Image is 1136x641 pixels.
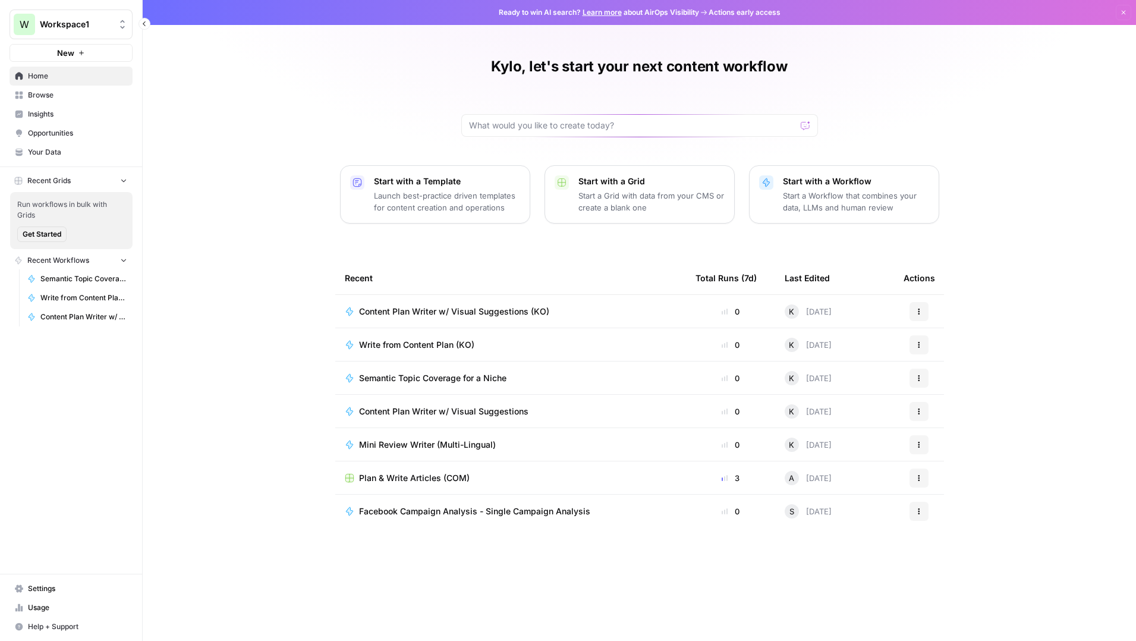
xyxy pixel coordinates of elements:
span: Opportunities [28,128,127,139]
span: Actions early access [709,7,781,18]
span: Settings [28,583,127,594]
h1: Kylo, let's start your next content workflow [491,57,787,76]
a: Facebook Campaign Analysis - Single Campaign Analysis [345,505,676,517]
span: K [789,439,794,451]
span: Content Plan Writer w/ Visual Suggestions (KO) [359,306,549,318]
button: Workspace: Workspace1 [10,10,133,39]
span: Semantic Topic Coverage for a Niche [359,372,506,384]
span: Content Plan Writer w/ Visual Suggestions [359,406,528,417]
span: K [789,339,794,351]
a: Content Plan Writer w/ Visual Suggestions [345,406,676,417]
div: 0 [696,406,766,417]
a: Opportunities [10,124,133,143]
button: Start with a WorkflowStart a Workflow that combines your data, LLMs and human review [749,165,939,224]
a: Home [10,67,133,86]
button: New [10,44,133,62]
span: Recent Workflows [27,255,89,266]
div: 0 [696,339,766,351]
div: Actions [904,262,935,294]
a: Usage [10,598,133,617]
div: Recent [345,262,676,294]
a: Settings [10,579,133,598]
button: Recent Workflows [10,252,133,269]
a: Semantic Topic Coverage for a Niche [22,269,133,288]
div: 0 [696,439,766,451]
span: Usage [28,602,127,613]
span: Your Data [28,147,127,158]
p: Launch best-practice driven templates for content creation and operations [374,190,520,213]
div: 3 [696,472,766,484]
span: K [789,372,794,384]
button: Help + Support [10,617,133,636]
div: Total Runs (7d) [696,262,757,294]
a: Browse [10,86,133,105]
a: Your Data [10,143,133,162]
span: Workspace1 [40,18,112,30]
button: Get Started [17,227,67,242]
div: Last Edited [785,262,830,294]
span: Plan & Write Articles (COM) [359,472,470,484]
div: [DATE] [785,338,832,352]
span: Help + Support [28,621,127,632]
div: 0 [696,505,766,517]
span: Browse [28,90,127,100]
button: Start with a TemplateLaunch best-practice driven templates for content creation and operations [340,165,530,224]
div: 0 [696,372,766,384]
div: [DATE] [785,404,832,419]
p: Start with a Grid [578,175,725,187]
span: K [789,306,794,318]
span: Write from Content Plan (KO) [40,293,127,303]
button: Start with a GridStart a Grid with data from your CMS or create a blank one [545,165,735,224]
div: 0 [696,306,766,318]
span: W [20,17,29,32]
span: Run workflows in bulk with Grids [17,199,125,221]
span: K [789,406,794,417]
p: Start with a Template [374,175,520,187]
a: Content Plan Writer w/ Visual Suggestions (KO) [22,307,133,326]
span: Home [28,71,127,81]
span: S [789,505,794,517]
span: Recent Grids [27,175,71,186]
a: Content Plan Writer w/ Visual Suggestions (KO) [345,306,676,318]
span: Content Plan Writer w/ Visual Suggestions (KO) [40,312,127,322]
p: Start a Workflow that combines your data, LLMs and human review [783,190,929,213]
div: [DATE] [785,371,832,385]
input: What would you like to create today? [469,120,796,131]
p: Start with a Workflow [783,175,929,187]
span: New [57,47,74,59]
div: [DATE] [785,504,832,519]
a: Learn more [583,8,622,17]
div: [DATE] [785,304,832,319]
span: Semantic Topic Coverage for a Niche [40,274,127,284]
a: Insights [10,105,133,124]
span: Insights [28,109,127,120]
span: Get Started [23,229,61,240]
a: Write from Content Plan (KO) [345,339,676,351]
a: Write from Content Plan (KO) [22,288,133,307]
span: Ready to win AI search? about AirOps Visibility [499,7,699,18]
button: Recent Grids [10,172,133,190]
span: A [789,472,794,484]
div: [DATE] [785,438,832,452]
p: Start a Grid with data from your CMS or create a blank one [578,190,725,213]
span: Write from Content Plan (KO) [359,339,474,351]
span: Mini Review Writer (Multi-Lingual) [359,439,496,451]
a: Plan & Write Articles (COM) [345,472,676,484]
div: [DATE] [785,471,832,485]
span: Facebook Campaign Analysis - Single Campaign Analysis [359,505,590,517]
a: Mini Review Writer (Multi-Lingual) [345,439,676,451]
a: Semantic Topic Coverage for a Niche [345,372,676,384]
